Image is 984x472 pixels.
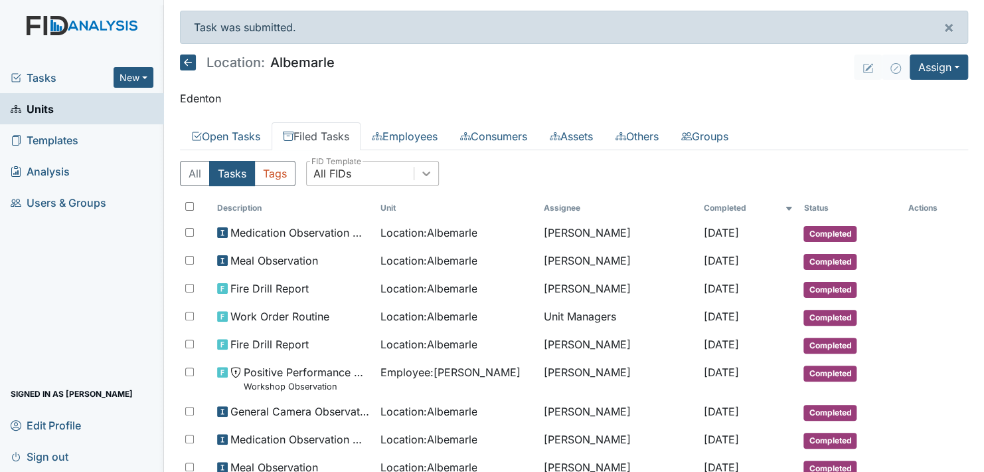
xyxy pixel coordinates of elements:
[703,254,738,267] span: [DATE]
[254,161,295,186] button: Tags
[538,197,698,219] th: Assignee
[803,226,857,242] span: Completed
[180,55,335,70] h5: Albemarle
[703,433,738,446] span: [DATE]
[114,67,153,88] button: New
[930,11,967,43] button: ×
[380,253,477,269] span: Location : Albemarle
[803,433,857,449] span: Completed
[703,338,738,351] span: [DATE]
[903,197,968,219] th: Actions
[449,122,538,150] a: Consumers
[380,404,477,419] span: Location : Albemarle
[703,226,738,239] span: [DATE]
[180,90,968,106] p: Edenton
[11,384,133,404] span: Signed in as [PERSON_NAME]
[670,122,740,150] a: Groups
[230,308,329,324] span: Work Order Routine
[230,431,370,447] span: Medication Observation Checklist
[380,364,520,380] span: Employee : [PERSON_NAME]
[230,404,370,419] span: General Camera Observation
[703,282,738,295] span: [DATE]
[180,161,295,186] div: Type filter
[209,161,255,186] button: Tasks
[212,197,375,219] th: Toggle SortBy
[703,405,738,418] span: [DATE]
[538,331,698,359] td: [PERSON_NAME]
[538,275,698,303] td: [PERSON_NAME]
[538,303,698,331] td: Unit Managers
[538,247,698,275] td: [PERSON_NAME]
[230,281,309,296] span: Fire Drill Report
[538,398,698,426] td: [PERSON_NAME]
[538,219,698,247] td: [PERSON_NAME]
[230,253,318,269] span: Meal Observation
[703,366,738,379] span: [DATE]
[11,161,70,181] span: Analysis
[11,192,106,213] span: Users & Groups
[380,336,477,352] span: Location : Albemarle
[803,405,857,421] span: Completed
[313,166,351,181] div: All FIDs
[11,98,54,119] span: Units
[180,161,210,186] button: All
[11,415,81,435] span: Edit Profile
[180,11,968,44] div: Task was submitted.
[185,202,194,211] input: Toggle All Rows Selected
[230,336,309,352] span: Fire Drill Report
[703,310,738,323] span: [DATE]
[380,308,477,324] span: Location : Albemarle
[803,338,857,354] span: Completed
[244,380,370,393] small: Workshop Observation
[698,197,798,219] th: Toggle SortBy
[180,122,272,150] a: Open Tasks
[538,359,698,398] td: [PERSON_NAME]
[11,70,114,86] a: Tasks
[380,281,477,296] span: Location : Albemarle
[604,122,670,150] a: Others
[798,197,902,219] th: Toggle SortBy
[803,254,857,270] span: Completed
[230,225,370,241] span: Medication Observation Checklist
[538,122,604,150] a: Assets
[374,197,538,219] th: Toggle SortBy
[11,130,78,150] span: Templates
[380,431,477,447] span: Location : Albemarle
[943,17,954,37] span: ×
[380,225,477,241] span: Location : Albemarle
[803,366,857,382] span: Completed
[910,55,968,80] button: Assign
[803,282,857,298] span: Completed
[206,56,265,69] span: Location:
[272,122,361,150] a: Filed Tasks
[11,446,68,467] span: Sign out
[803,310,857,326] span: Completed
[361,122,449,150] a: Employees
[244,364,370,393] span: Positive Performance Review Workshop Observation
[538,426,698,454] td: [PERSON_NAME]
